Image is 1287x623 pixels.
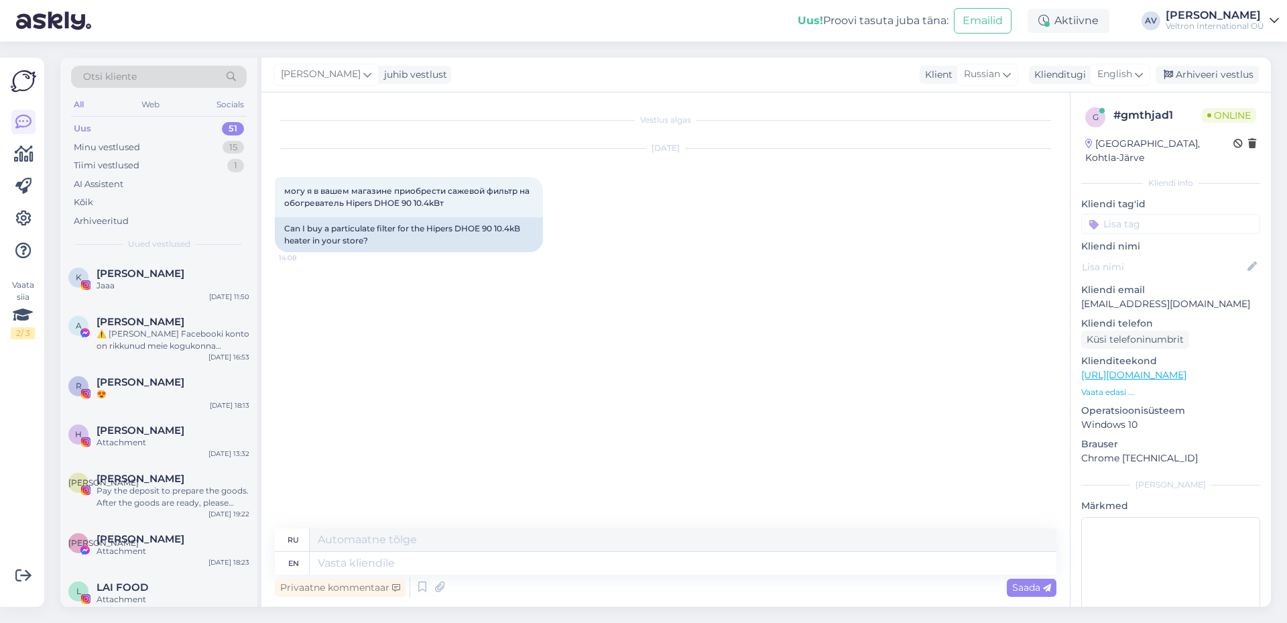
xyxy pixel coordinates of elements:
span: g [1093,112,1099,122]
p: Brauser [1081,437,1260,451]
b: Uus! [798,14,823,27]
div: Attachment [97,437,249,449]
span: Abraham Fernando [97,316,184,328]
div: Vestlus algas [275,114,1056,126]
div: Minu vestlused [74,141,140,154]
div: Küsi telefoninumbrit [1081,331,1189,349]
span: Rait Kristal [97,376,184,388]
span: 赵歆茜 [97,473,184,485]
div: 15 [223,141,244,154]
div: Pay the deposit to prepare the goods. After the goods are ready, please inspect them and confirm ... [97,485,249,509]
p: Chrome [TECHNICAL_ID] [1081,451,1260,465]
div: Socials [214,96,247,113]
div: Klienditugi [1029,68,1086,82]
div: 1 [227,159,244,172]
span: Kristin Kerro [97,268,184,280]
div: All [71,96,86,113]
input: Lisa tag [1081,214,1260,234]
div: Attachment [97,593,249,606]
span: L [76,586,81,596]
span: K [76,272,82,282]
span: Анатолій Сергієнко [97,533,184,545]
div: ru [288,528,299,551]
div: [DATE] 19:22 [208,509,249,519]
span: Russian [964,67,1000,82]
span: Hanno Tank [97,424,184,437]
p: Klienditeekond [1081,354,1260,368]
div: 51 [222,122,244,135]
img: Askly Logo [11,68,36,94]
span: LAI FOOD [97,581,148,593]
div: Kliendi info [1081,177,1260,189]
span: могу я в вашем магазине приобрести сажевой фильтр на обогреватель Hipers DHOE 90 10.4kBт [284,186,532,208]
div: Vaata siia [11,279,35,339]
span: 14:08 [279,253,329,263]
div: # gmthjad1 [1113,107,1202,123]
p: Kliendi telefon [1081,317,1260,331]
div: [GEOGRAPHIC_DATA], Kohtla-Järve [1085,137,1233,165]
div: [DATE] 18:13 [210,400,249,410]
span: Online [1202,108,1256,123]
span: A [76,321,82,331]
div: [DATE] 19:17 [210,606,249,616]
p: Vaata edasi ... [1081,386,1260,398]
div: Jaaa [97,280,249,292]
input: Lisa nimi [1082,260,1245,274]
div: [PERSON_NAME] [1166,10,1264,21]
a: [PERSON_NAME]Veltron International OÜ [1166,10,1279,32]
div: [DATE] 16:53 [208,352,249,362]
div: juhib vestlust [379,68,447,82]
div: Veltron International OÜ [1166,21,1264,32]
span: [PERSON_NAME] [68,538,139,548]
p: Kliendi tag'id [1081,197,1260,211]
div: Attachment [97,545,249,557]
div: Klient [920,68,953,82]
div: AI Assistent [74,178,123,191]
div: Can I buy a particulate filter for the Hipers DHOE 90 10.4kB heater in your store? [275,217,543,252]
a: [URL][DOMAIN_NAME] [1081,369,1186,381]
div: Privaatne kommentaar [275,579,406,597]
p: Kliendi nimi [1081,239,1260,253]
div: [DATE] 18:23 [208,557,249,567]
span: English [1097,67,1132,82]
div: [DATE] 13:32 [208,449,249,459]
div: [PERSON_NAME] [1081,479,1260,491]
span: Saada [1012,581,1051,593]
div: ⚠️ [PERSON_NAME] Facebooki konto on rikkunud meie kogukonna standardeid. Meie süsteem on saanud p... [97,328,249,352]
button: Emailid [954,8,1012,34]
span: Otsi kliente [83,70,137,84]
div: [DATE] 11:50 [209,292,249,302]
div: Proovi tasuta juba täna: [798,13,948,29]
div: 2 / 3 [11,327,35,339]
div: Tiimi vestlused [74,159,139,172]
div: Uus [74,122,91,135]
div: Kõik [74,196,93,209]
span: H [75,429,82,439]
p: Windows 10 [1081,418,1260,432]
div: AV [1142,11,1160,30]
p: Operatsioonisüsteem [1081,404,1260,418]
span: R [76,381,82,391]
div: Arhiveeritud [74,215,129,228]
p: Märkmed [1081,499,1260,513]
div: Arhiveeri vestlus [1156,66,1259,84]
p: [EMAIL_ADDRESS][DOMAIN_NAME] [1081,297,1260,311]
span: Uued vestlused [128,238,190,250]
p: Kliendi email [1081,283,1260,297]
div: Aktiivne [1028,9,1109,33]
span: [PERSON_NAME] [68,477,139,488]
span: [PERSON_NAME] [281,67,361,82]
div: en [288,552,299,575]
div: Web [139,96,162,113]
div: [DATE] [275,142,1056,154]
div: 😍 [97,388,249,400]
